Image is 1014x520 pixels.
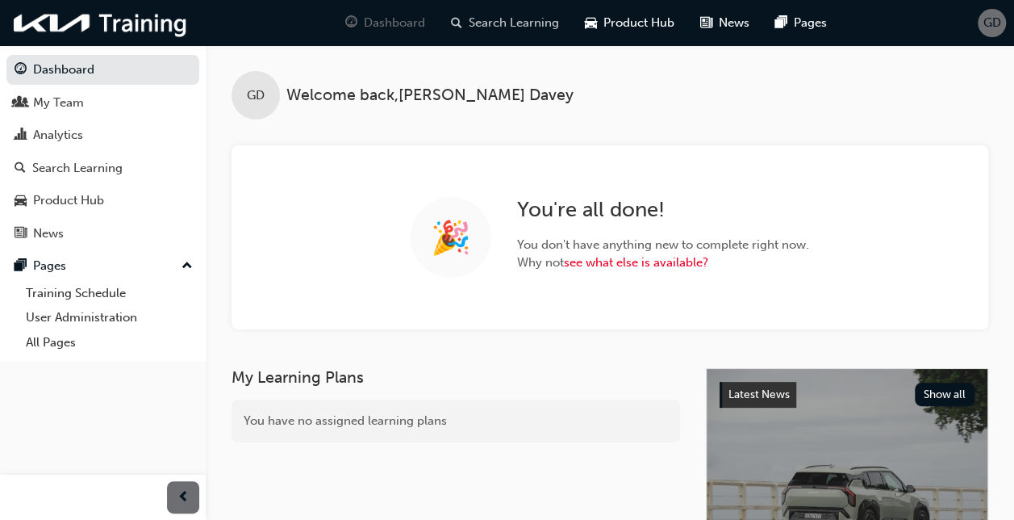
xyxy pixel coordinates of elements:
[451,13,462,33] span: search-icon
[15,161,26,176] span: search-icon
[6,55,199,85] a: Dashboard
[762,6,840,40] a: pages-iconPages
[572,6,687,40] a: car-iconProduct Hub
[182,256,193,277] span: up-icon
[6,251,199,281] button: Pages
[247,86,265,105] span: GD
[15,194,27,208] span: car-icon
[345,13,357,33] span: guage-icon
[33,94,84,112] div: My Team
[33,257,66,275] div: Pages
[6,153,199,183] a: Search Learning
[564,255,708,270] a: see what else is available?
[915,383,975,406] button: Show all
[603,14,674,32] span: Product Hub
[983,14,1001,32] span: GD
[15,259,27,274] span: pages-icon
[15,63,27,78] span: guage-icon
[775,13,787,33] span: pages-icon
[794,14,827,32] span: Pages
[585,13,597,33] span: car-icon
[15,227,27,241] span: news-icon
[19,281,199,306] a: Training Schedule
[332,6,438,40] a: guage-iconDashboard
[700,13,712,33] span: news-icon
[517,254,809,272] span: Why not
[6,52,199,251] button: DashboardMy TeamAnalyticsSearch LearningProduct HubNews
[469,14,559,32] span: Search Learning
[33,191,104,210] div: Product Hub
[33,126,83,145] div: Analytics
[6,120,199,150] a: Analytics
[517,236,809,254] span: You don ' t have anything new to complete right now.
[15,128,27,143] span: chart-icon
[19,305,199,330] a: User Administration
[978,9,1006,37] button: GD
[8,6,194,40] img: kia-training
[232,400,680,442] div: You have no assigned learning plans
[33,224,64,243] div: News
[232,368,680,387] h3: My Learning Plans
[32,159,123,178] div: Search Learning
[6,186,199,216] a: Product Hub
[438,6,572,40] a: search-iconSearch Learning
[177,488,190,508] span: prev-icon
[720,382,974,408] a: Latest NewsShow all
[431,229,471,247] span: 🎉
[719,14,749,32] span: News
[6,88,199,118] a: My Team
[6,219,199,249] a: News
[728,388,790,401] span: Latest News
[19,330,199,355] a: All Pages
[517,197,809,223] h2: You ' re all done!
[687,6,762,40] a: news-iconNews
[15,96,27,111] span: people-icon
[286,86,574,105] span: Welcome back , [PERSON_NAME] Davey
[364,14,425,32] span: Dashboard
